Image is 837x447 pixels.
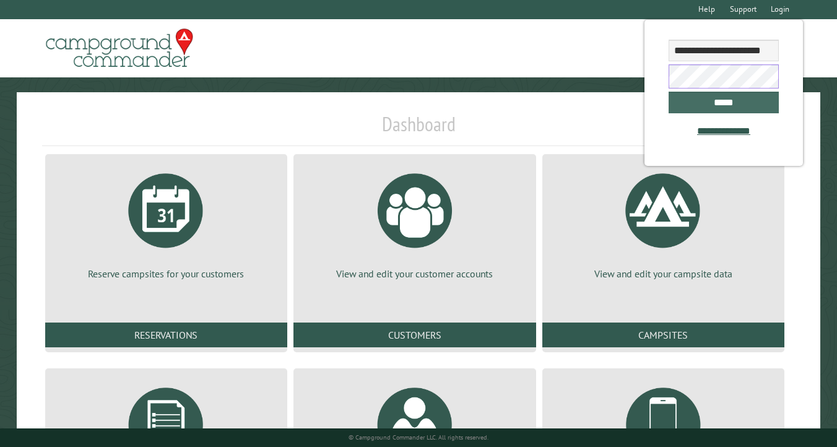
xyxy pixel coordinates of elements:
img: Campground Commander [42,24,197,72]
small: © Campground Commander LLC. All rights reserved. [349,433,488,441]
p: View and edit your campsite data [557,267,770,280]
p: View and edit your customer accounts [308,267,521,280]
a: Reserve campsites for your customers [60,164,273,280]
h1: Dashboard [42,112,796,146]
a: Campsites [542,323,785,347]
a: Customers [293,323,536,347]
p: Reserve campsites for your customers [60,267,273,280]
a: Reservations [45,323,288,347]
a: View and edit your campsite data [557,164,770,280]
a: View and edit your customer accounts [308,164,521,280]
